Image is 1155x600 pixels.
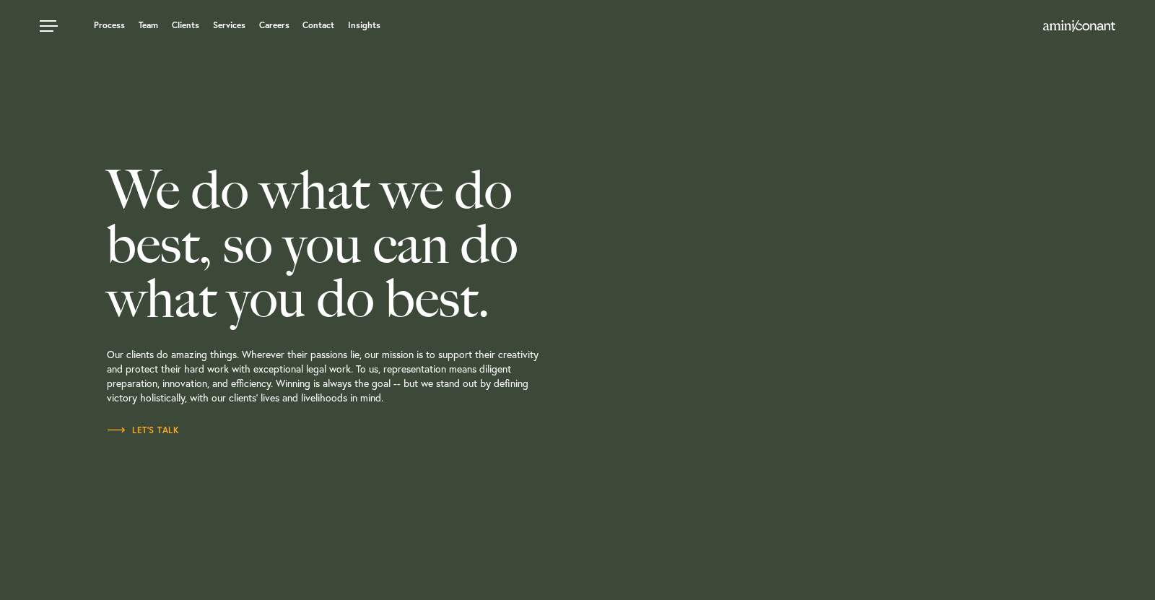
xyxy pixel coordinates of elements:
a: Insights [348,21,380,30]
p: Our clients do amazing things. Wherever their passions lie, our mission is to support their creat... [107,326,663,423]
a: Services [213,21,245,30]
a: Clients [172,21,199,30]
a: Team [139,21,158,30]
a: Let’s Talk [107,423,179,438]
span: Let’s Talk [107,426,179,435]
img: Amini & Conant [1043,20,1115,32]
h2: We do what we do best, so you can do what you do best. [107,163,663,326]
a: Process [94,21,125,30]
a: Contact [302,21,334,30]
a: Careers [259,21,289,30]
